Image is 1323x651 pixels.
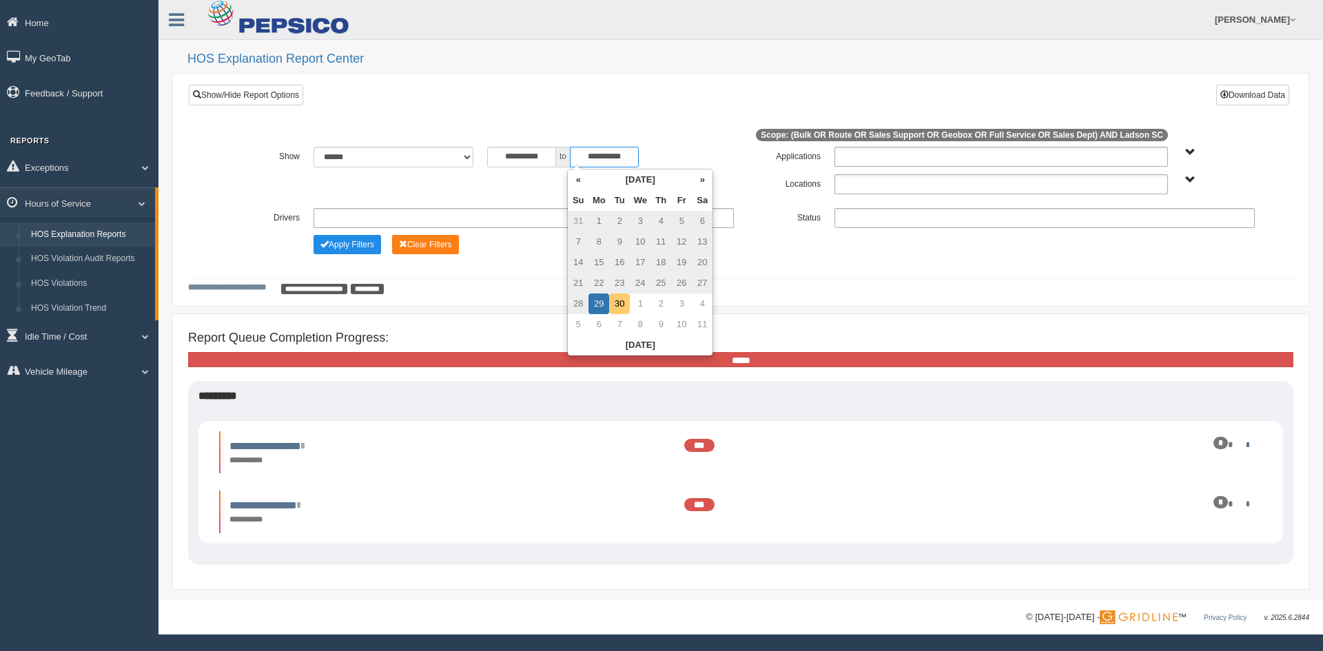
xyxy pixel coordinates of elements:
[650,211,671,231] td: 4
[741,147,828,163] label: Applications
[1216,85,1289,105] button: Download Data
[609,190,630,211] th: Tu
[588,314,609,335] td: 6
[630,211,650,231] td: 3
[588,169,692,190] th: [DATE]
[588,273,609,293] td: 22
[1026,610,1309,625] div: © [DATE]-[DATE] - ™
[189,85,303,105] a: Show/Hide Report Options
[671,231,692,252] td: 12
[692,252,712,273] td: 20
[650,231,671,252] td: 11
[756,129,1168,141] span: Scope: (Bulk OR Route OR Sales Support OR Geobox OR Full Service OR Sales Dept) AND Ladson SC
[219,431,1262,473] li: Expand
[630,314,650,335] td: 8
[671,314,692,335] td: 10
[630,273,650,293] td: 24
[588,190,609,211] th: Mo
[25,247,155,271] a: HOS Violation Audit Reports
[692,293,712,314] td: 4
[188,331,1293,345] h4: Report Queue Completion Progress:
[568,211,588,231] td: 31
[568,190,588,211] th: Su
[568,314,588,335] td: 5
[568,273,588,293] td: 21
[220,147,307,163] label: Show
[568,252,588,273] td: 14
[692,273,712,293] td: 27
[568,293,588,314] td: 28
[692,231,712,252] td: 13
[692,314,712,335] td: 11
[609,273,630,293] td: 23
[671,211,692,231] td: 5
[25,223,155,247] a: HOS Explanation Reports
[650,190,671,211] th: Th
[609,211,630,231] td: 2
[692,169,712,190] th: »
[588,252,609,273] td: 15
[1204,614,1247,621] a: Privacy Policy
[741,208,828,225] label: Status
[609,231,630,252] td: 9
[219,490,1262,533] li: Expand
[588,211,609,231] td: 1
[314,235,381,254] button: Change Filter Options
[556,147,570,167] span: to
[630,293,650,314] td: 1
[692,211,712,231] td: 6
[609,252,630,273] td: 16
[650,252,671,273] td: 18
[630,231,650,252] td: 10
[692,190,712,211] th: Sa
[671,273,692,293] td: 26
[741,174,828,191] label: Locations
[650,314,671,335] td: 9
[1100,610,1178,624] img: Gridline
[220,208,307,225] label: Drivers
[650,293,671,314] td: 2
[671,252,692,273] td: 19
[1264,614,1309,621] span: v. 2025.6.2844
[630,252,650,273] td: 17
[568,335,712,355] th: [DATE]
[187,52,1309,66] h2: HOS Explanation Report Center
[671,293,692,314] td: 3
[630,190,650,211] th: We
[650,273,671,293] td: 25
[588,293,609,314] td: 29
[609,314,630,335] td: 7
[25,296,155,321] a: HOS Violation Trend
[568,231,588,252] td: 7
[568,169,588,190] th: «
[588,231,609,252] td: 8
[671,190,692,211] th: Fr
[25,271,155,296] a: HOS Violations
[392,235,459,254] button: Change Filter Options
[609,293,630,314] td: 30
